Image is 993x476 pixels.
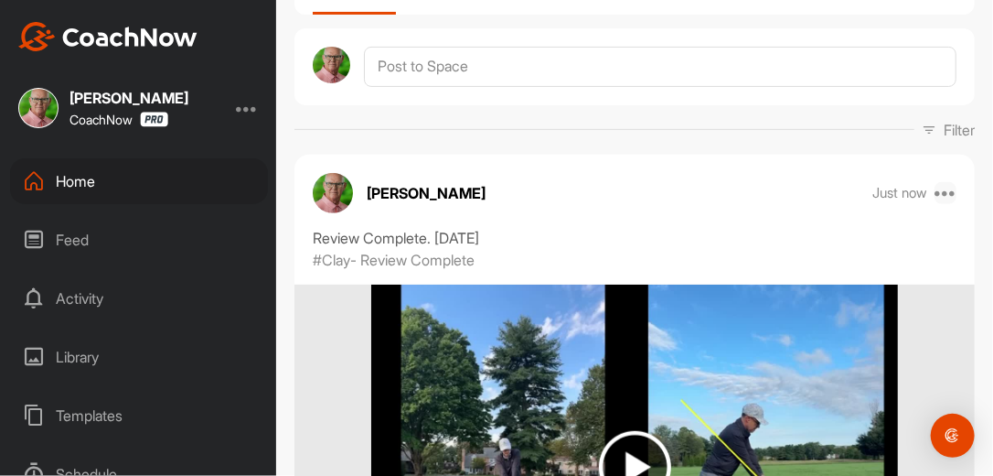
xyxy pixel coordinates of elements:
div: Feed [10,217,268,263]
div: Templates [10,393,268,438]
div: Home [10,158,268,204]
img: square_6ab801a82ed2aee2fbfac5bb68403784.jpg [18,88,59,128]
img: avatar [313,173,353,213]
p: [PERSON_NAME] [367,182,486,204]
div: CoachNow [69,112,168,127]
div: Activity [10,276,268,321]
p: #Clay- Review Complete [313,249,475,271]
p: Filter [944,119,975,141]
div: Library [10,334,268,380]
p: Just now [873,184,928,202]
img: avatar [313,47,350,84]
div: Open Intercom Messenger [931,414,975,458]
div: Review Complete. [DATE] [313,227,956,249]
img: CoachNow Pro [140,112,168,127]
div: [PERSON_NAME] [69,91,188,105]
img: CoachNow [18,22,198,51]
